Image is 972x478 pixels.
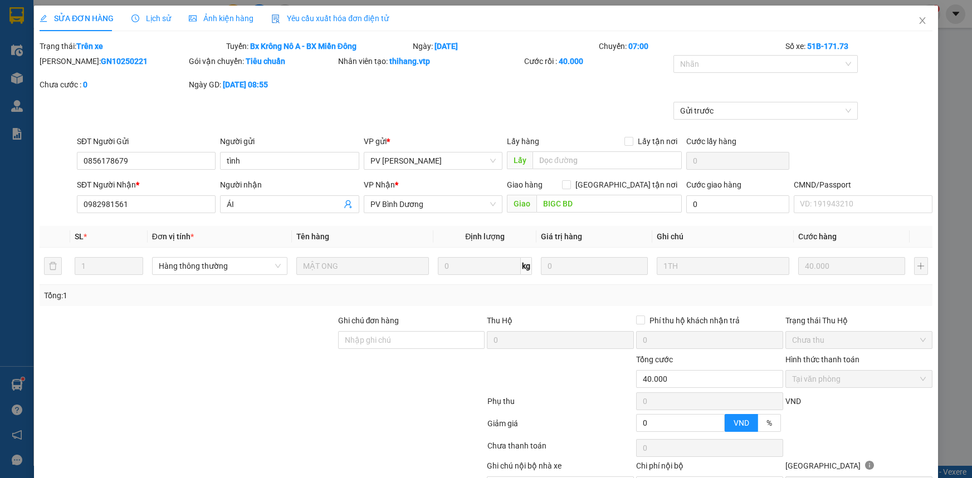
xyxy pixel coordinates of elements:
[338,55,522,67] div: Nhân viên tạo:
[766,418,772,427] span: %
[521,257,532,275] span: kg
[77,179,216,191] div: SĐT Người Nhận
[40,55,187,67] div: [PERSON_NAME]:
[598,40,784,52] div: Chuyến:
[507,137,539,146] span: Lấy hàng
[798,257,905,275] input: 0
[652,226,794,248] th: Ghi chú
[189,55,336,67] div: Gói vận chuyển:
[38,40,225,52] div: Trạng thái:
[807,42,848,51] b: 51B-171.73
[250,42,356,51] b: Bx Krông Nô A - BX Miền Đông
[865,461,874,470] span: info-circle
[159,258,281,274] span: Hàng thông thường
[225,40,412,52] div: Tuyến:
[524,55,671,67] div: Cước rồi :
[645,314,744,327] span: Phí thu hộ khách nhận trả
[636,460,783,476] div: Chi phí nội bộ
[785,460,932,476] div: [GEOGRAPHIC_DATA]
[633,135,682,147] span: Lấy tận nơi
[918,16,927,25] span: close
[271,14,280,23] img: icon
[657,257,789,275] input: Ghi Chú
[434,42,458,51] b: [DATE]
[152,232,194,241] span: Đơn vị tính
[223,80,268,89] b: [DATE] 08:55
[907,6,938,37] button: Close
[487,460,634,476] div: Ghi chú nội bộ nhà xe
[77,135,216,147] div: SĐT Người Gửi
[220,135,359,147] div: Người gửi
[338,331,485,349] input: Ghi chú đơn hàng
[40,78,187,91] div: Chưa cước :
[101,57,148,66] b: GN10250221
[686,152,789,170] input: Cước lấy hàng
[487,316,512,325] span: Thu Hộ
[486,440,636,459] div: Chưa thanh toán
[189,14,253,23] span: Ảnh kiện hàng
[914,257,928,275] button: plus
[536,195,682,213] input: Dọc đường
[636,355,673,364] span: Tổng cước
[338,316,399,325] label: Ghi chú đơn hàng
[686,195,789,213] input: Cước giao hàng
[686,180,741,189] label: Cước giao hàng
[628,42,648,51] b: 07:00
[370,196,496,213] span: PV Bình Dương
[571,179,682,191] span: [GEOGRAPHIC_DATA] tận nơi
[271,14,389,23] span: Yêu cầu xuất hóa đơn điện tử
[44,289,375,302] div: Tổng: 1
[507,195,536,213] span: Giao
[533,151,682,169] input: Dọc đường
[83,80,87,89] b: 0
[486,417,636,437] div: Giảm giá
[507,151,533,169] span: Lấy
[389,57,430,66] b: thihang.vtp
[559,57,583,66] b: 40.000
[486,395,636,415] div: Phụ thu
[794,179,932,191] div: CMND/Passport
[784,40,934,52] div: Số xe:
[75,232,84,241] span: SL
[412,40,598,52] div: Ngày:
[785,355,859,364] label: Hình thức thanh toán
[798,232,837,241] span: Cước hàng
[680,102,851,119] span: Gửi trước
[785,314,932,327] div: Trạng thái Thu Hộ
[44,257,62,275] button: delete
[189,14,197,22] span: picture
[189,78,336,91] div: Ngày GD:
[465,232,505,241] span: Định lượng
[344,200,353,209] span: user-add
[734,418,749,427] span: VND
[686,137,736,146] label: Cước lấy hàng
[507,180,543,189] span: Giao hàng
[364,180,395,189] span: VP Nhận
[76,42,103,51] b: Trên xe
[370,152,496,169] span: PV Gia Nghĩa
[131,14,139,22] span: clock-circle
[40,14,47,22] span: edit
[131,14,171,23] span: Lịch sử
[296,232,329,241] span: Tên hàng
[296,257,429,275] input: VD: Bàn, Ghế
[785,397,801,406] span: VND
[40,14,114,23] span: SỬA ĐƠN HÀNG
[246,57,285,66] b: Tiêu chuẩn
[364,135,502,147] div: VP gửi
[541,257,648,275] input: 0
[792,371,926,387] span: Tại văn phòng
[541,232,582,241] span: Giá trị hàng
[220,179,359,191] div: Người nhận
[792,332,926,348] span: Chưa thu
